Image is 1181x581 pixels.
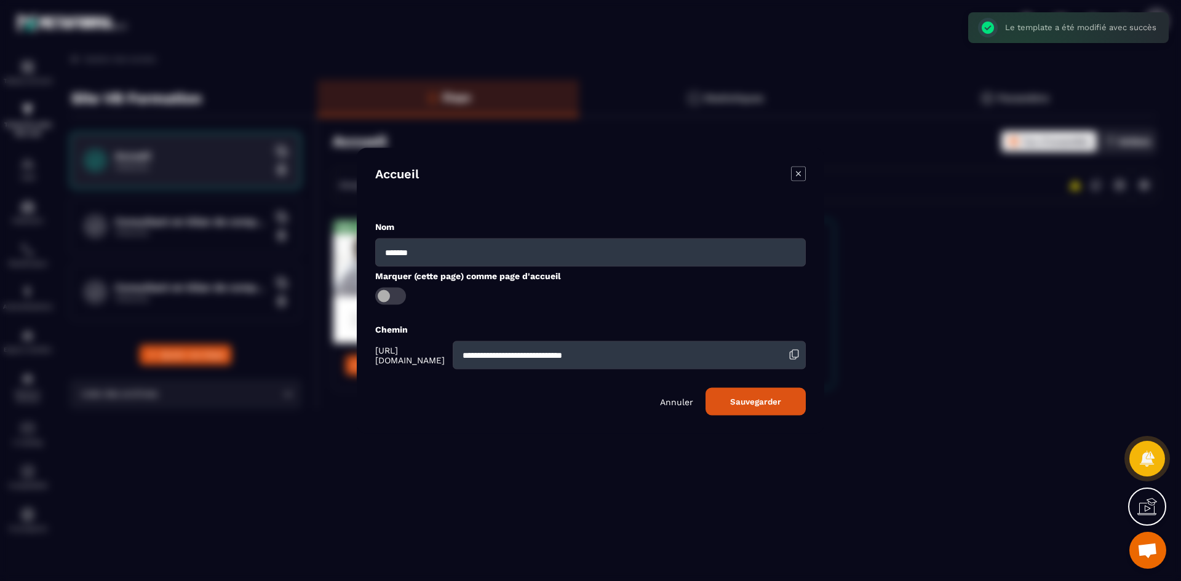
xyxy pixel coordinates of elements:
p: Annuler [660,397,693,406]
label: Nom [375,221,394,231]
label: Chemin [375,324,408,334]
div: Ouvrir le chat [1129,532,1166,569]
h4: Accueil [375,166,419,183]
button: Sauvegarder [706,387,806,415]
label: Marquer (cette page) comme page d'accueil [375,271,561,280]
span: [URL][DOMAIN_NAME] [375,345,450,365]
